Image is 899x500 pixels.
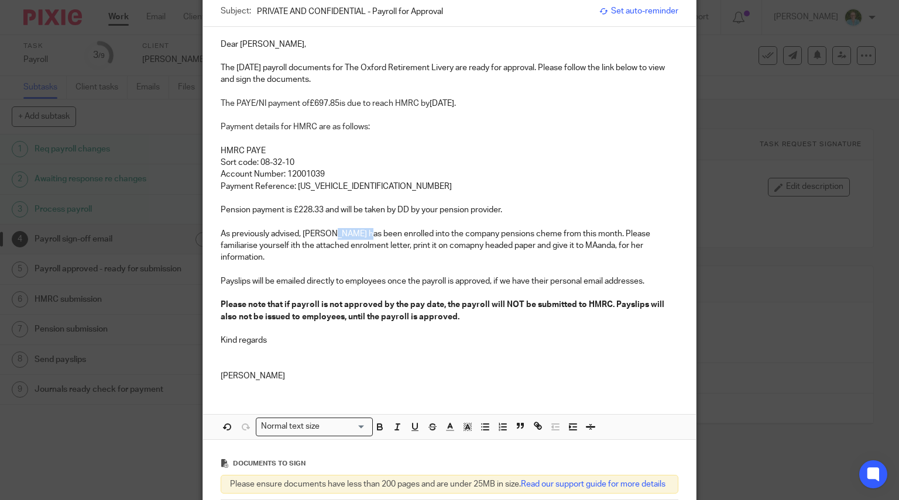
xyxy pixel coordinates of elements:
span: Payment details for HMRC are as follows: [221,123,370,131]
p: Kind regards [221,335,679,346]
p: [PERSON_NAME] [221,370,679,382]
strong: Please note that if payroll is not approved by the pay date, the payroll will NOT be submitted to... [221,301,666,320]
span: Documents to sign [233,460,306,467]
p: Payment Reference: [US_VEHICLE_IDENTIFICATION_NUMBER] [221,181,679,192]
a: Read our support guide for more details [521,480,665,488]
span: Normal text size [259,420,322,433]
p: Account Number: 12001039 [221,168,679,180]
span: is due to reach HMRC by [339,99,430,108]
p: £697.85 [DATE]. [221,98,679,109]
p: Sort code: 08-32-10 [221,157,679,168]
p: Pension payment is £228.33 and will be taken by DD by your pension provider. [221,204,679,216]
p: HMRC PAYE [221,145,679,157]
input: Search for option [324,420,366,433]
p: As previously advised, [PERSON_NAME] has been enrolled into the company pensions cheme from this ... [221,228,679,264]
div: Search for option [256,418,373,436]
div: Please ensure documents have less than 200 pages and are under 25MB in size. [221,475,679,494]
p: Payslips will be emailed directly to employees once the payroll is approved, if we have their per... [221,275,679,287]
span: The PAYE/NI payment of [221,99,310,108]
